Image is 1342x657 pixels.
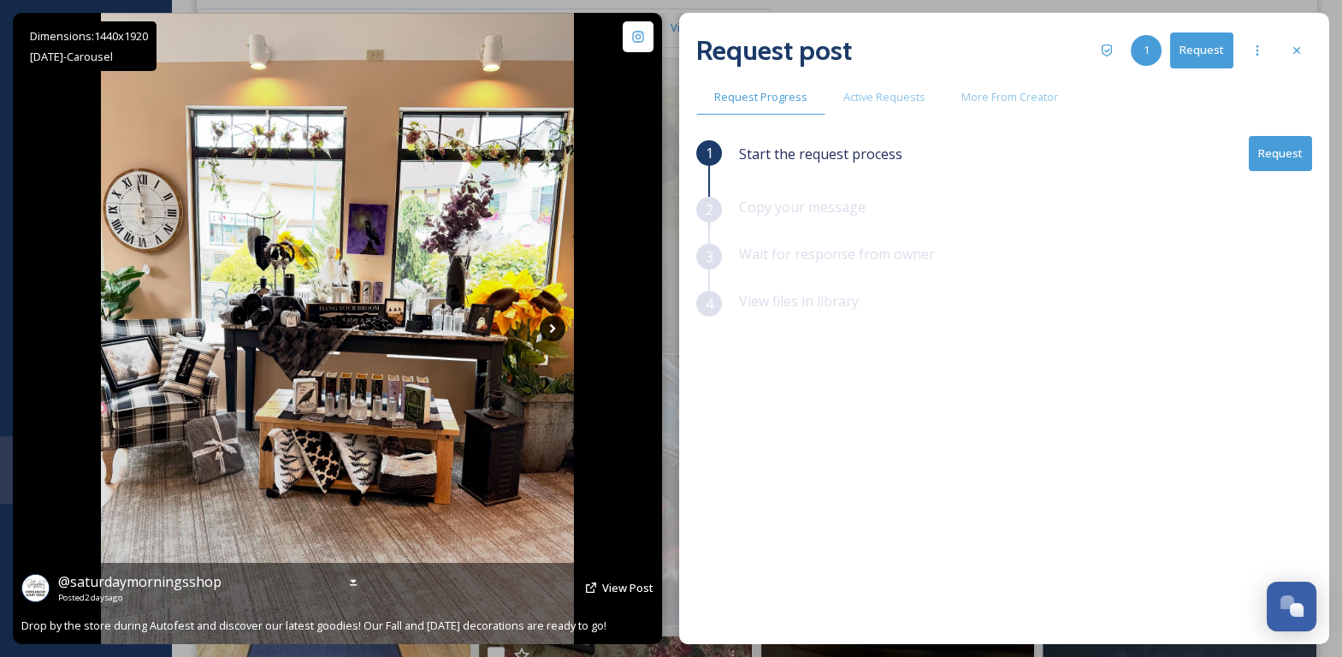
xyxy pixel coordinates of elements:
[602,580,653,595] span: View Post
[739,144,902,164] span: Start the request process
[843,89,925,105] span: Active Requests
[706,143,713,163] span: 1
[30,28,148,44] span: Dimensions: 1440 x 1920
[58,592,222,604] span: Posted 2 days ago
[30,49,113,64] span: [DATE] - Carousel
[714,89,807,105] span: Request Progress
[1249,136,1312,171] button: Request
[1267,582,1316,631] button: Open Chat
[961,89,1058,105] span: More From Creator
[58,571,222,592] a: @saturdaymorningsshop
[739,245,935,263] span: Wait for response from owner
[21,618,606,633] span: Drop by the store during Autofest and discover our latest goodies! Our Fall and [DATE] decoration...
[58,572,222,591] span: @ saturdaymorningsshop
[706,293,713,314] span: 4
[1144,42,1150,58] span: 1
[1170,33,1233,68] button: Request
[739,292,859,311] span: View files in library
[696,30,852,71] h2: Request post
[706,199,713,220] span: 2
[101,13,575,644] img: Drop by the store during Autofest and discover our latest goodies! Our Fall and Halloween decorat...
[706,246,713,267] span: 3
[739,198,866,216] span: Copy your message
[602,580,653,596] a: View Post
[23,575,49,601] img: 378462330_169366129478372_262601919909251597_n.jpg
